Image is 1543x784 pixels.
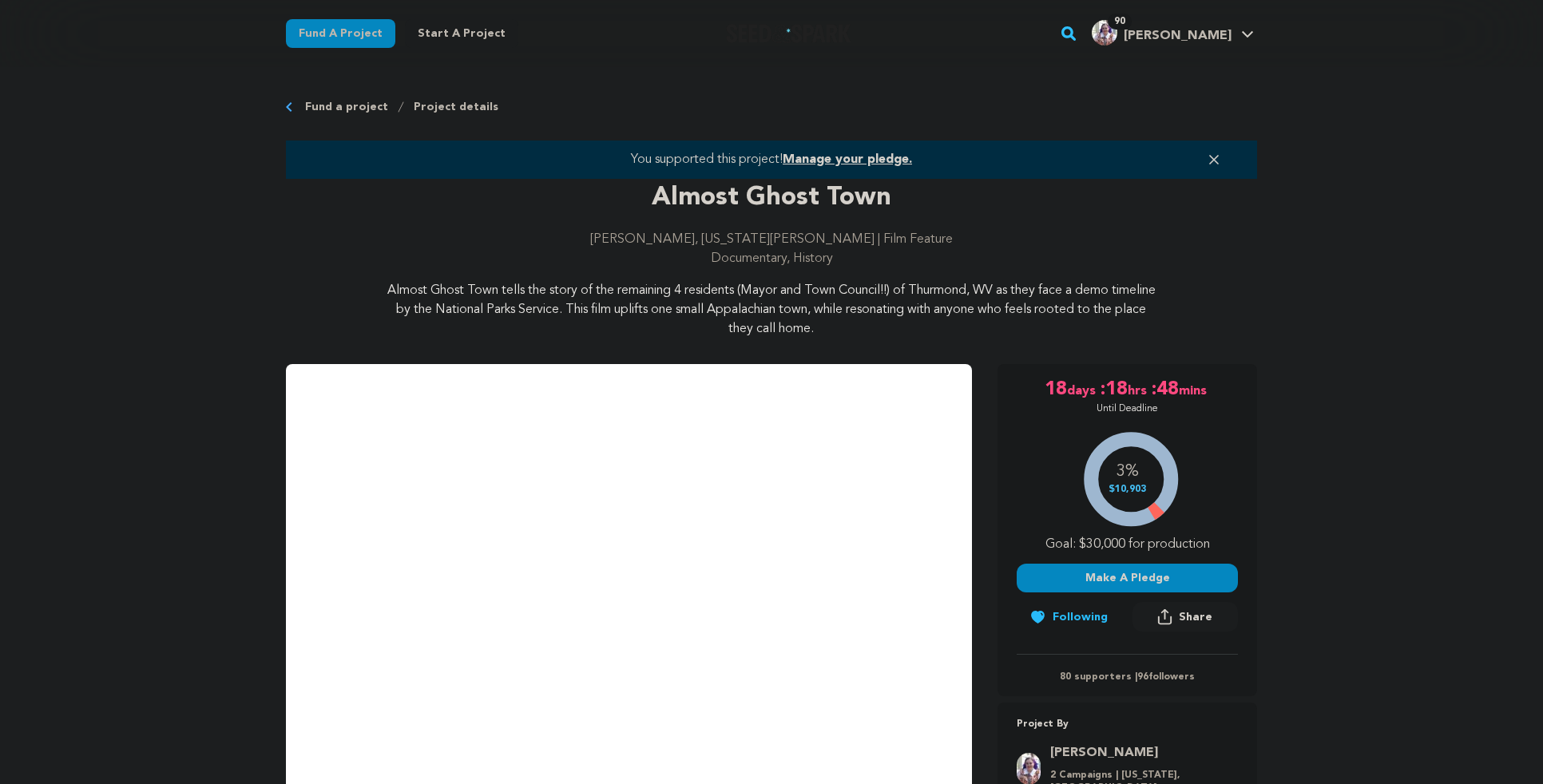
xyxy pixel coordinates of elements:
[286,230,1257,249] p: [PERSON_NAME], [US_STATE][PERSON_NAME] | Film Feature
[305,150,1238,169] a: You supported this project!Manage your pledge.
[286,99,1257,115] div: Breadcrumb
[1179,377,1210,402] span: mins
[726,24,851,43] a: Seed&Spark Homepage
[1017,564,1238,592] button: Make A Pledge
[1017,715,1238,734] p: Project By
[1045,377,1067,402] span: 18
[1089,17,1257,50] span: Jillian H.'s Profile
[383,281,1160,339] p: Almost Ghost Town tells the story of the remaining 4 residents (Mayor and Town Council!!) of Thur...
[1124,30,1232,42] span: [PERSON_NAME]
[1092,20,1117,46] img: 335b6d63e9f535f0.jpg
[286,179,1257,217] p: Almost Ghost Town
[286,249,1257,268] p: Documentary, History
[1092,20,1232,46] div: Jillian H.'s Profile
[1137,672,1148,682] span: 96
[286,19,395,48] a: Fund a project
[1132,602,1238,632] button: Share
[1108,14,1132,30] span: 90
[1128,377,1150,402] span: hrs
[726,24,851,43] img: Seed&Spark Logo Dark Mode
[414,99,498,115] a: Project details
[1097,402,1158,415] p: Until Deadline
[405,19,518,48] a: Start a project
[1017,603,1121,632] button: Following
[1099,377,1128,402] span: :18
[1132,602,1238,638] span: Share
[1150,377,1179,402] span: :48
[1017,671,1238,683] p: 80 supporters | followers
[1179,609,1212,625] span: Share
[1050,743,1228,762] a: Goto Jillian Howell profile
[1067,377,1099,402] span: days
[305,99,388,115] a: Fund a project
[1089,17,1257,46] a: Jillian H.'s Profile
[783,153,912,166] span: Manage your pledge.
